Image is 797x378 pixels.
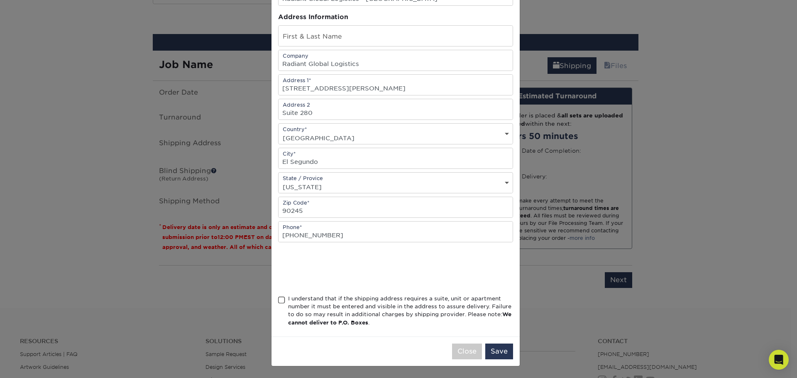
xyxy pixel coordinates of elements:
[452,344,482,359] button: Close
[288,295,513,327] div: I understand that if the shipping address requires a suite, unit or apartment number it must be e...
[485,344,513,359] button: Save
[278,252,404,285] iframe: reCAPTCHA
[288,311,511,325] b: We cannot deliver to P.O. Boxes
[278,12,513,22] div: Address Information
[769,350,789,370] div: Open Intercom Messenger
